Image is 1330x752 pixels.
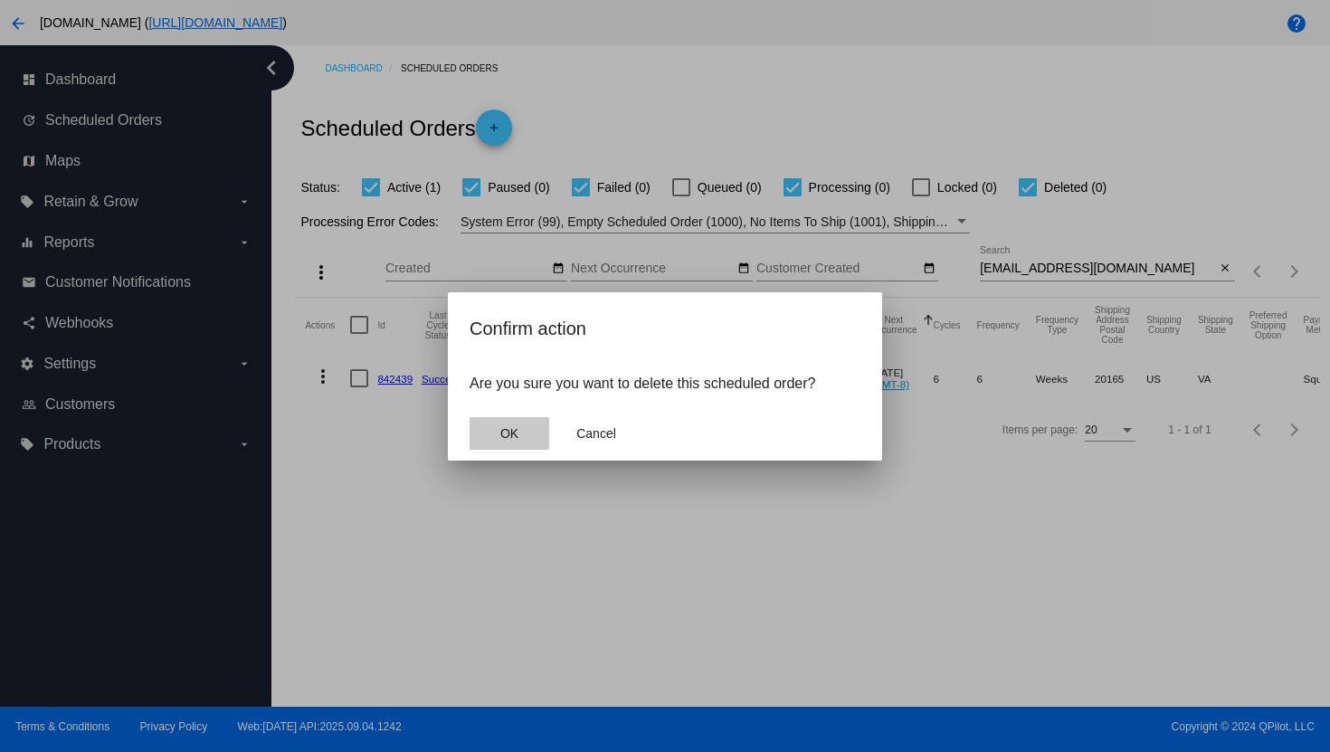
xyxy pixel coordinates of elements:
[556,417,636,450] button: Close dialog
[576,426,616,441] span: Cancel
[470,314,860,343] h2: Confirm action
[470,417,549,450] button: Close dialog
[500,426,518,441] span: OK
[470,376,860,392] p: Are you sure you want to delete this scheduled order?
